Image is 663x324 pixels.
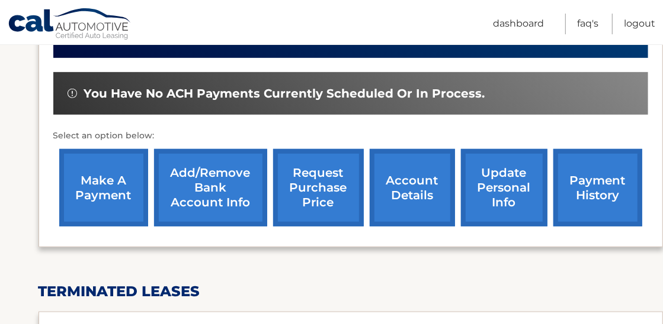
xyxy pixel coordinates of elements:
a: Logout [624,14,655,34]
a: request purchase price [273,149,364,226]
a: payment history [553,149,642,226]
a: Dashboard [493,14,544,34]
p: Select an option below: [53,129,648,143]
a: FAQ's [577,14,598,34]
a: Cal Automotive [8,8,132,42]
a: account details [370,149,455,226]
h2: terminated leases [39,283,663,300]
img: alert-white.svg [68,89,77,98]
span: You have no ACH payments currently scheduled or in process. [84,86,485,101]
a: make a payment [59,149,148,226]
a: Add/Remove bank account info [154,149,267,226]
a: update personal info [461,149,547,226]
